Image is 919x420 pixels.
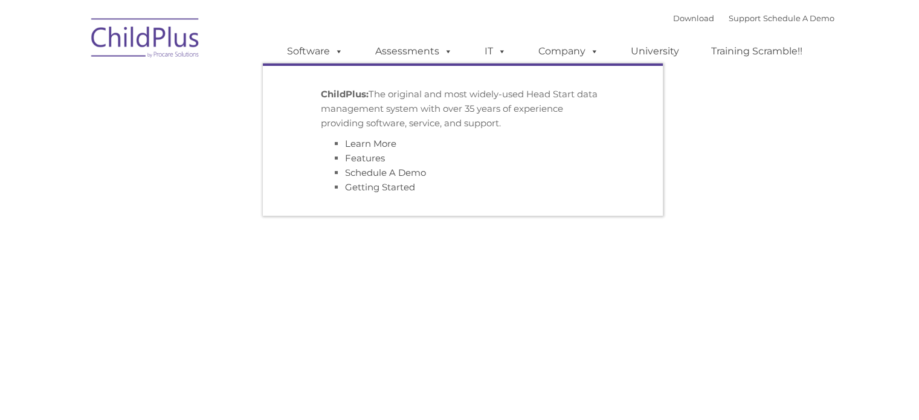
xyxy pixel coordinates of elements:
[275,39,355,63] a: Software
[526,39,611,63] a: Company
[345,181,415,193] a: Getting Started
[345,138,396,149] a: Learn More
[763,13,834,23] a: Schedule A Demo
[321,88,369,100] strong: ChildPlus:
[363,39,465,63] a: Assessments
[729,13,761,23] a: Support
[472,39,518,63] a: IT
[345,152,385,164] a: Features
[673,13,834,23] font: |
[673,13,714,23] a: Download
[619,39,691,63] a: University
[85,10,206,70] img: ChildPlus by Procare Solutions
[699,39,814,63] a: Training Scramble!!
[345,167,426,178] a: Schedule A Demo
[321,87,605,131] p: The original and most widely-used Head Start data management system with over 35 years of experie...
